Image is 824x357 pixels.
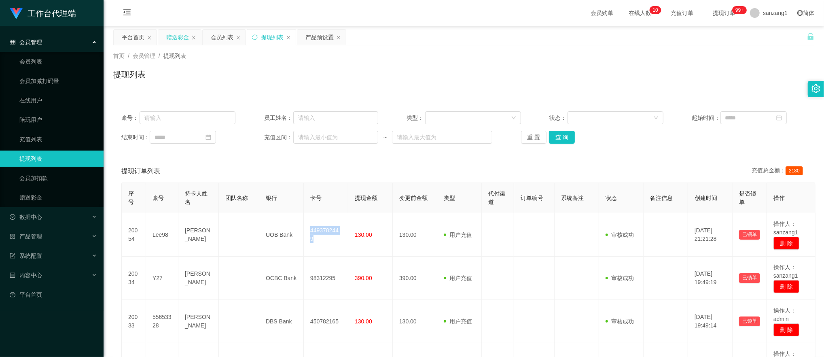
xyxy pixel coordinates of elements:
span: / [159,53,160,59]
i: 图标: menu-fold [113,0,141,26]
span: ~ [378,133,392,142]
h1: 工作台代理端 [28,0,76,26]
input: 请输入 [140,111,236,124]
i: 图标: down [654,115,659,121]
p: 0 [655,6,658,14]
span: 用户充值 [444,318,472,325]
span: 员工姓名： [264,114,293,122]
td: [PERSON_NAME] [178,213,219,257]
span: 提现金额 [355,195,377,201]
button: 查 询 [549,131,575,144]
span: 用户充值 [444,232,472,238]
span: / [128,53,129,59]
i: 图标: calendar [776,115,782,121]
p: 1 [653,6,656,14]
span: 首页 [113,53,125,59]
div: 提现列表 [261,30,284,45]
span: 操作人：sanzang1 [773,264,798,279]
span: 序号 [128,190,134,205]
span: 银行 [266,195,277,201]
span: 代付渠道 [488,190,505,205]
span: 充值订单 [667,10,697,16]
td: DBS Bank [259,300,304,343]
span: 审核成功 [606,275,634,281]
i: 图标: form [10,253,15,259]
td: 130.00 [393,213,437,257]
span: 产品管理 [10,233,42,240]
span: 创建时间 [695,195,717,201]
td: 20054 [122,213,146,257]
td: [PERSON_NAME] [178,257,219,300]
span: 账号 [153,195,164,201]
span: 账号： [121,114,140,122]
span: 起始时间： [692,114,720,122]
a: 会员加扣款 [19,170,97,186]
span: 状态 [606,195,617,201]
a: 赠送彩金 [19,189,97,206]
input: 请输入最小值为 [293,131,378,144]
span: 提现列表 [163,53,186,59]
a: 陪玩用户 [19,112,97,128]
span: 充值区间： [264,133,293,142]
div: 会员列表 [211,30,233,45]
span: 提现订单 [709,10,739,16]
td: 20034 [122,257,146,300]
i: 图标: check-circle-o [10,214,15,220]
td: 450782165 [304,300,348,343]
td: Lee98 [146,213,178,257]
i: 图标: close [191,35,196,40]
i: 图标: profile [10,272,15,278]
span: 类型： [407,114,425,122]
a: 会员列表 [19,53,97,70]
span: 用户充值 [444,275,472,281]
button: 重 置 [521,131,547,144]
a: 工作台代理端 [10,10,76,16]
span: 订单编号 [521,195,543,201]
td: [PERSON_NAME] [178,300,219,343]
span: 操作人：sanzang1 [773,221,798,236]
span: 提现订单列表 [121,166,160,176]
span: 团队名称 [225,195,248,201]
input: 请输入 [293,111,378,124]
i: 图标: global [797,10,803,16]
span: 状态： [549,114,568,122]
span: 操作人：admin [773,307,796,322]
td: [DATE] 19:49:14 [688,300,733,343]
span: 审核成功 [606,318,634,325]
i: 图标: down [511,115,516,121]
img: logo.9652507e.png [10,8,23,19]
a: 在线用户 [19,92,97,108]
td: 55653328 [146,300,178,343]
span: 操作 [773,195,785,201]
span: 130.00 [355,318,372,325]
i: 图标: close [147,35,152,40]
td: [DATE] 19:49:19 [688,257,733,300]
i: 图标: close [236,35,241,40]
div: 赠送彩金 [166,30,189,45]
td: Y27 [146,257,178,300]
td: 98312295 [304,257,348,300]
i: 图标: appstore-o [10,234,15,239]
button: 已锁单 [739,317,760,326]
button: 已锁单 [739,273,760,283]
i: 图标: calendar [205,134,211,140]
td: [DATE] 21:21:28 [688,213,733,257]
span: 结束时间： [121,133,150,142]
div: 充值总金额： [752,166,806,176]
td: 390.00 [393,257,437,300]
a: 提现列表 [19,151,97,167]
td: 4493782449 [304,213,348,257]
span: 系统备注 [561,195,584,201]
span: 类型 [444,195,455,201]
span: 130.00 [355,232,372,238]
i: 图标: setting [811,84,820,93]
div: 产品预设置 [305,30,334,45]
div: 平台首页 [122,30,144,45]
span: 审核成功 [606,232,634,238]
button: 删 除 [773,237,799,250]
span: 持卡人姓名 [185,190,208,205]
span: 系统配置 [10,253,42,259]
h1: 提现列表 [113,68,146,81]
span: 备注信息 [650,195,673,201]
td: 20033 [122,300,146,343]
